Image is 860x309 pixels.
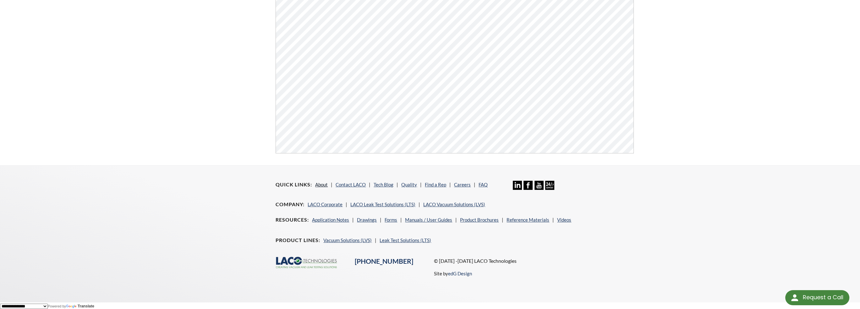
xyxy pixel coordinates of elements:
[336,182,366,187] a: Contact LACO
[507,217,549,223] a: Reference Materials
[425,182,446,187] a: Find a Rep
[312,217,349,223] a: Application Notes
[315,182,328,187] a: About
[434,270,472,277] p: Site by
[401,182,417,187] a: Quality
[276,201,304,208] h4: Company
[357,217,377,223] a: Drawings
[802,290,843,305] div: Request a Call
[374,182,393,187] a: Tech Blog
[380,237,431,243] a: Leak Test Solutions (LTS)
[276,237,320,244] h4: Product Lines
[448,271,472,276] a: edG Design
[276,181,312,188] h4: Quick Links
[545,185,554,191] a: 24/7 Support
[276,217,309,223] h4: Resources
[454,182,471,187] a: Careers
[785,290,849,305] div: Request a Call
[355,257,413,265] a: [PHONE_NUMBER]
[557,217,571,223] a: Videos
[385,217,397,223] a: Forms
[423,201,485,207] a: LACO Vacuum Solutions (LVS)
[323,237,372,243] a: Vacuum Solutions (LVS)
[66,305,78,309] img: Google Translate
[460,217,499,223] a: Product Brochures
[66,304,94,308] a: Translate
[308,201,342,207] a: LACO Corporate
[479,182,488,187] a: FAQ
[545,181,554,190] img: 24/7 Support Icon
[434,257,584,265] p: © [DATE] -[DATE] LACO Technologies
[405,217,452,223] a: Manuals / User Guides
[350,201,415,207] a: LACO Leak Test Solutions (LTS)
[790,293,800,303] img: round button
